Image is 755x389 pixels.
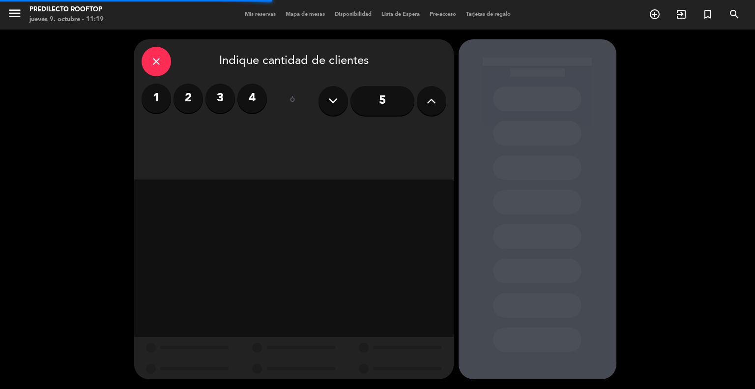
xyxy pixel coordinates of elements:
[728,8,740,20] i: search
[7,6,22,24] button: menu
[330,12,377,17] span: Disponibilidad
[702,8,714,20] i: turned_in_not
[237,84,267,113] label: 4
[7,6,22,21] i: menu
[281,12,330,17] span: Mapa de mesas
[461,12,516,17] span: Tarjetas de regalo
[174,84,203,113] label: 2
[142,47,446,76] div: Indique cantidad de clientes
[142,84,171,113] label: 1
[277,84,309,118] div: ó
[29,5,104,15] div: Predilecto Rooftop
[377,12,425,17] span: Lista de Espera
[29,15,104,25] div: jueves 9. octubre - 11:19
[240,12,281,17] span: Mis reservas
[425,12,461,17] span: Pre-acceso
[675,8,687,20] i: exit_to_app
[205,84,235,113] label: 3
[150,56,162,67] i: close
[649,8,661,20] i: add_circle_outline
